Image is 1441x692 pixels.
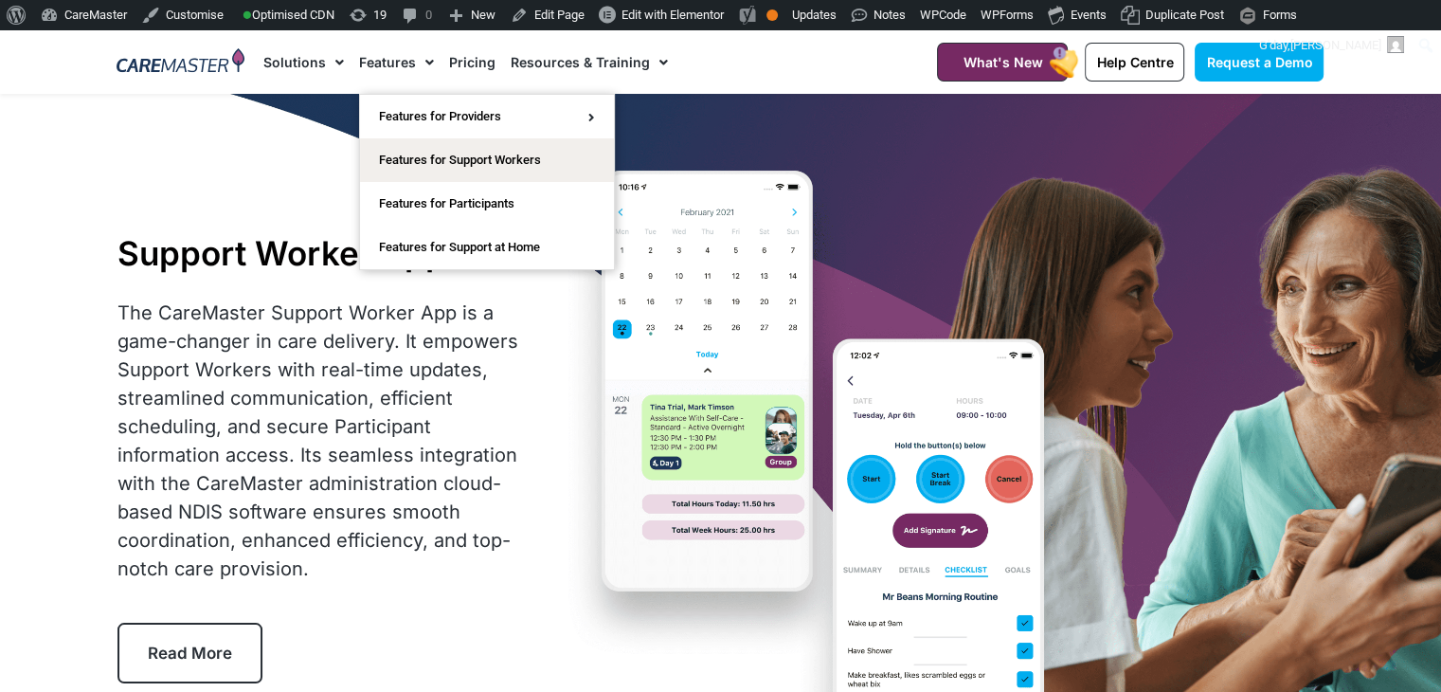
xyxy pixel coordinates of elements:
[511,30,668,94] a: Resources & Training
[360,138,614,182] a: Features for Support Workers
[360,226,614,269] a: Features for Support at Home
[359,30,434,94] a: Features
[117,623,262,683] a: Read More
[359,94,615,270] ul: Features
[937,43,1068,82] a: What's New
[963,54,1042,70] span: What's New
[360,182,614,226] a: Features for Participants
[117,48,244,77] img: CareMaster Logo
[1195,43,1324,82] a: Request a Demo
[360,95,614,138] a: Features for Providers
[1206,54,1312,70] span: Request a Demo
[449,30,495,94] a: Pricing
[766,9,778,21] div: OK
[1085,43,1184,82] a: Help Centre
[621,8,724,22] span: Edit with Elementor
[117,233,528,273] h1: Support Worker App
[1096,54,1173,70] span: Help Centre
[117,299,528,583] div: The CareMaster Support Worker App is a game-changer in care delivery. It empowers Support Workers...
[1252,30,1412,61] a: G'day,
[148,644,232,663] span: Read More
[263,30,891,94] nav: Menu
[1290,38,1381,52] span: [PERSON_NAME]
[263,30,344,94] a: Solutions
